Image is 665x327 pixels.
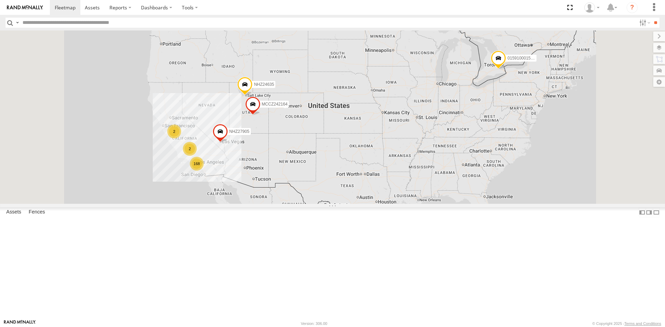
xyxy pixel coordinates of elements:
label: Map Settings [653,77,665,87]
a: Visit our Website [4,320,36,327]
span: MCCZ242164 [262,101,288,106]
label: Dock Summary Table to the Right [646,207,653,217]
div: Zulema McIntosch [582,2,602,13]
i: ? [627,2,638,13]
label: Assets [3,208,25,217]
label: Search Filter Options [637,18,651,28]
label: Hide Summary Table [653,207,660,217]
div: 168 [190,157,204,171]
a: Terms and Conditions [624,321,661,326]
span: 015910001545733 [507,56,542,61]
label: Fences [25,208,48,217]
div: Version: 306.00 [301,321,327,326]
span: NHZ24635 [254,82,274,87]
div: 2 [183,142,197,156]
img: rand-logo.svg [7,5,43,10]
span: NHZ27905 [229,129,249,134]
div: 2 [167,125,181,138]
label: Dock Summary Table to the Left [639,207,646,217]
label: Search Query [15,18,20,28]
div: © Copyright 2025 - [592,321,661,326]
